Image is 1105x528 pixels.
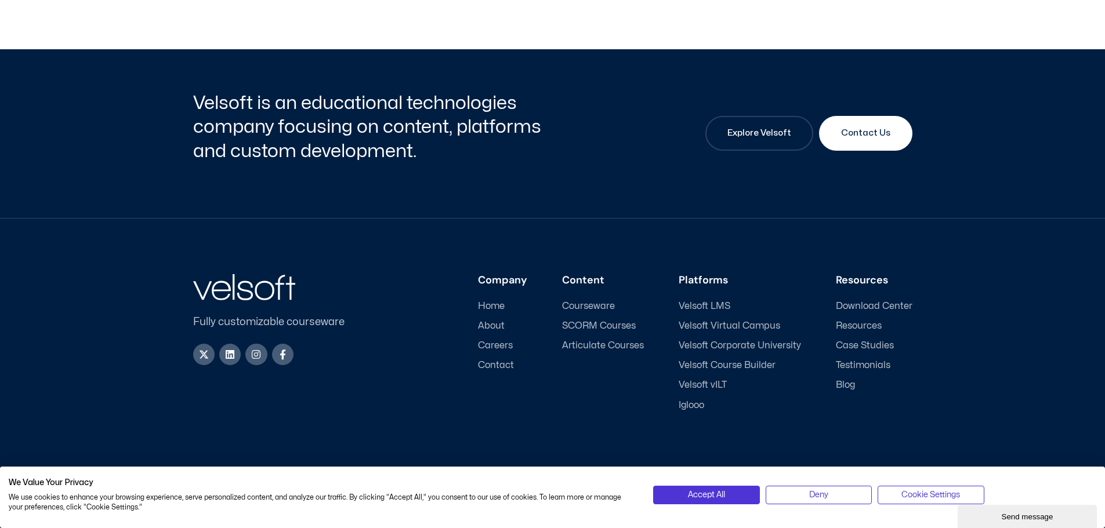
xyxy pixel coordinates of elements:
[958,502,1099,528] iframe: chat widget
[679,400,801,411] a: Iglooo
[836,360,890,371] span: Testimonials
[836,321,912,332] a: Resources
[193,91,550,163] h2: Velsoft is an educational technologies company focusing on content, platforms and custom developm...
[132,67,141,77] img: tab_keywords_by_traffic_grey.svg
[705,116,813,151] a: Explore Velsoft
[478,301,505,312] span: Home
[679,321,780,332] span: Velsoft Virtual Campus
[562,321,644,332] a: SCORM Courses
[679,380,727,391] span: Velsoft vILT
[679,360,776,371] span: Velsoft Course Builder
[478,321,505,332] span: About
[836,321,882,332] span: Resources
[809,489,828,501] span: Deny
[562,274,644,287] h3: Content
[478,301,527,312] a: Home
[679,340,801,351] a: Velsoft Corporate University
[478,340,527,351] a: Careers
[841,126,890,140] span: Contact Us
[478,360,514,371] span: Contact
[562,340,644,351] a: Articulate Courses
[144,68,177,76] div: Mots-clés
[836,340,912,351] a: Case Studies
[836,274,912,287] h3: Resources
[679,321,801,332] a: Velsoft Virtual Campus
[836,340,894,351] span: Case Studies
[878,486,984,504] button: Adjust cookie preferences
[679,380,801,391] a: Velsoft vILT
[679,301,730,312] span: Velsoft LMS
[836,380,855,391] span: Blog
[727,126,791,140] span: Explore Velsoft
[679,400,704,411] span: Iglooo
[653,486,759,504] button: Accept all cookies
[679,360,801,371] a: Velsoft Course Builder
[47,67,56,77] img: tab_domain_overview_orange.svg
[836,360,912,371] a: Testimonials
[478,274,527,287] h3: Company
[9,478,636,488] h2: We Value Your Privacy
[9,493,636,512] p: We use cookies to enhance your browsing experience, serve personalized content, and analyze our t...
[688,489,725,501] span: Accept All
[819,116,912,151] a: Contact Us
[60,68,89,76] div: Domaine
[679,301,801,312] a: Velsoft LMS
[679,274,801,287] h3: Platforms
[562,301,615,312] span: Courseware
[562,321,636,332] span: SCORM Courses
[30,30,131,39] div: Domaine: [DOMAIN_NAME]
[32,19,57,28] div: v 4.0.24
[19,30,28,39] img: website_grey.svg
[478,340,513,351] span: Careers
[19,19,28,28] img: logo_orange.svg
[836,301,912,312] a: Download Center
[478,360,527,371] a: Contact
[766,486,872,504] button: Deny all cookies
[901,489,960,501] span: Cookie Settings
[478,321,527,332] a: About
[562,301,644,312] a: Courseware
[193,314,364,330] p: Fully customizable courseware
[836,380,912,391] a: Blog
